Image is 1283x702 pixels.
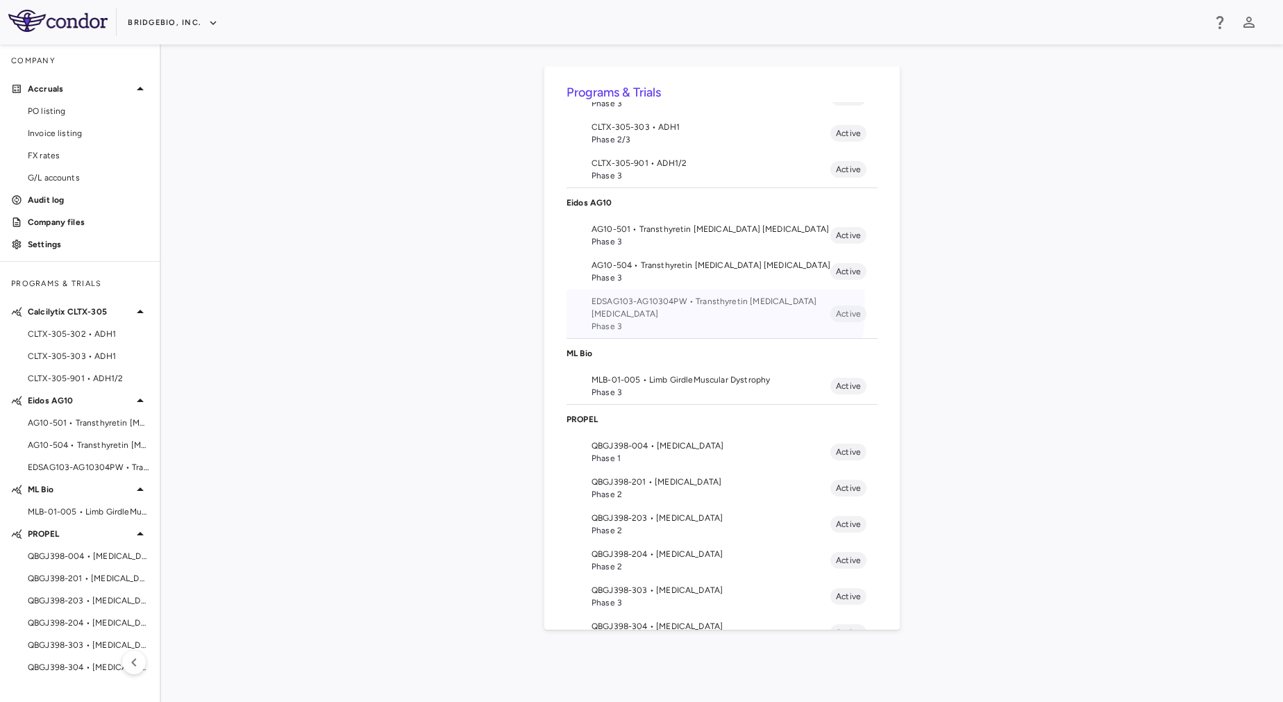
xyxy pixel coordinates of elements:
span: Active [830,380,866,392]
span: Active [830,482,866,494]
span: Active [830,446,866,458]
div: PROPEL [567,405,878,434]
span: Active [830,626,866,639]
p: ML Bio [567,347,878,360]
li: QBGJ398-203 • [MEDICAL_DATA]Phase 2Active [567,506,878,542]
span: G/L accounts [28,172,149,184]
span: Active [830,229,866,242]
span: Phase 2/3 [592,133,830,146]
span: Active [830,265,866,278]
li: CLTX-305-901 • ADH1/2Phase 3Active [567,151,878,187]
p: ML Bio [28,483,132,496]
span: QBGJ398-204 • [MEDICAL_DATA] [28,617,149,629]
p: Eidos AG10 [28,394,132,407]
span: Phase 3 [592,320,830,333]
span: QBGJ398-203 • [MEDICAL_DATA] [28,594,149,607]
span: EDSAG103-AG10304PW • Transthyretin [MEDICAL_DATA] [MEDICAL_DATA] [592,295,830,320]
li: QBGJ398-004 • [MEDICAL_DATA]Phase 1Active [567,434,878,470]
span: QBGJ398-004 • [MEDICAL_DATA] [28,550,149,562]
p: Settings [28,238,149,251]
li: QBGJ398-303 • [MEDICAL_DATA]Phase 3Active [567,578,878,615]
span: QBGJ398-303 • [MEDICAL_DATA] [592,584,830,596]
li: MLB-01-005 • Limb GirdleMuscular DystrophyPhase 3Active [567,368,878,404]
span: Phase 3 [592,169,830,182]
div: Eidos AG10 [567,188,878,217]
span: QBGJ398-203 • [MEDICAL_DATA] [592,512,830,524]
span: Phase 1 [592,452,830,465]
li: QBGJ398-204 • [MEDICAL_DATA]Phase 2Active [567,542,878,578]
span: Phase 2 [592,524,830,537]
p: Accruals [28,83,132,95]
li: CLTX-305-303 • ADH1Phase 2/3Active [567,115,878,151]
h6: Programs & Trials [567,83,878,102]
span: CLTX-305-303 • ADH1 [592,121,830,133]
span: QBGJ398-304 • [MEDICAL_DATA] [592,620,830,633]
span: AG10-501 • Transthyretin [MEDICAL_DATA] [MEDICAL_DATA] [592,223,830,235]
span: Phase 2 [592,560,830,573]
span: Phase 3 [592,271,830,284]
span: QBGJ398-201 • [MEDICAL_DATA] [592,476,830,488]
span: CLTX-305-901 • ADH1/2 [592,157,830,169]
span: QBGJ398-004 • [MEDICAL_DATA] [592,440,830,452]
span: CLTX-305-901 • ADH1/2 [28,372,149,385]
span: QBGJ398-304 • [MEDICAL_DATA] [28,661,149,674]
span: AG10-501 • Transthyretin [MEDICAL_DATA] [MEDICAL_DATA] [28,417,149,429]
span: MLB-01-005 • Limb GirdleMuscular Dystrophy [592,374,830,386]
span: Phase 2 [592,488,830,501]
span: QBGJ398-201 • [MEDICAL_DATA] [28,572,149,585]
span: QBGJ398-204 • [MEDICAL_DATA] [592,548,830,560]
span: Phase 3 [592,386,830,399]
span: QBGJ398-303 • [MEDICAL_DATA] [28,639,149,651]
span: FX rates [28,149,149,162]
span: CLTX-305-303 • ADH1 [28,350,149,362]
div: ML Bio [567,339,878,368]
li: QBGJ398-304 • [MEDICAL_DATA]Active [567,615,878,651]
span: Active [830,127,866,140]
p: Company files [28,216,149,228]
span: Active [830,518,866,530]
span: AG10-504 • Transthyretin [MEDICAL_DATA] [MEDICAL_DATA] [28,439,149,451]
span: Active [830,163,866,176]
span: MLB-01-005 • Limb GirdleMuscular Dystrophy [28,505,149,518]
p: PROPEL [28,528,132,540]
button: BridgeBio, Inc. [128,12,218,34]
span: EDSAG103-AG10304PW • Transthyretin [MEDICAL_DATA] [MEDICAL_DATA] [28,461,149,474]
li: QBGJ398-201 • [MEDICAL_DATA]Phase 2Active [567,470,878,506]
span: Phase 3 [592,596,830,609]
p: PROPEL [567,413,878,426]
p: Eidos AG10 [567,197,878,209]
li: EDSAG103-AG10304PW • Transthyretin [MEDICAL_DATA] [MEDICAL_DATA]Phase 3Active [567,290,878,338]
span: CLTX-305-302 • ADH1 [28,328,149,340]
span: PO listing [28,105,149,117]
span: Phase 3 [592,235,830,248]
span: Phase 3 [592,97,830,110]
span: Active [830,308,866,320]
p: Calcilytix CLTX-305 [28,306,132,318]
li: AG10-501 • Transthyretin [MEDICAL_DATA] [MEDICAL_DATA]Phase 3Active [567,217,878,253]
span: Active [830,554,866,567]
span: AG10-504 • Transthyretin [MEDICAL_DATA] [MEDICAL_DATA] [592,259,830,271]
li: AG10-504 • Transthyretin [MEDICAL_DATA] [MEDICAL_DATA]Phase 3Active [567,253,878,290]
p: Audit log [28,194,149,206]
span: Active [830,590,866,603]
span: Invoice listing [28,127,149,140]
img: logo-full-SnFGN8VE.png [8,10,108,32]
